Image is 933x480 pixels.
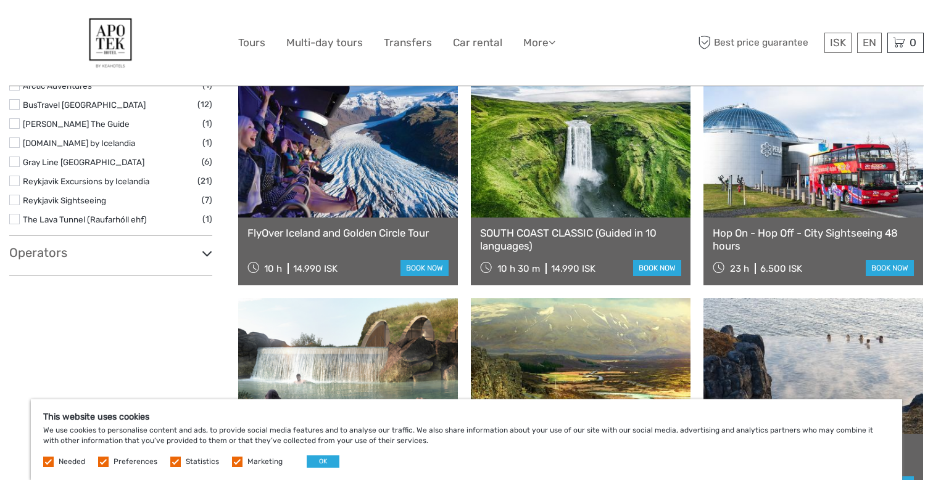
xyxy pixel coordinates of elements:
[307,455,339,468] button: OK
[197,97,212,112] span: (12)
[9,245,212,260] h3: Operators
[186,457,219,467] label: Statistics
[480,227,681,252] a: SOUTH COAST CLASSIC (Guided in 10 languages)
[142,19,157,34] button: Open LiveChat chat widget
[866,260,914,276] a: book now
[551,263,595,274] div: 14.990 ISK
[247,227,449,239] a: FlyOver Iceland and Golden Circle Tour
[114,457,157,467] label: Preferences
[202,116,212,131] span: (1)
[202,212,212,226] span: (1)
[23,214,147,224] a: The Lava Tunnel (Raufarhóll ehf)
[730,263,749,274] span: 23 h
[830,36,846,49] span: ISK
[23,100,146,110] a: BusTravel [GEOGRAPHIC_DATA]
[760,263,802,274] div: 6.500 ISK
[286,34,363,52] a: Multi-day tours
[202,193,212,207] span: (7)
[59,457,85,467] label: Needed
[23,195,106,205] a: Reykjavik Sightseeing
[695,33,822,53] span: Best price guarantee
[202,155,212,169] span: (6)
[908,36,918,49] span: 0
[523,34,555,52] a: More
[633,260,681,276] a: book now
[202,136,212,150] span: (1)
[713,227,914,252] a: Hop On - Hop Off - City Sightseeing 48 hours
[77,9,144,76] img: 77-9d1c84b2-efce-47e2-937f-6c1b6e9e5575_logo_big.jpg
[238,34,265,52] a: Tours
[43,412,890,422] h5: This website uses cookies
[293,263,338,274] div: 14.990 ISK
[197,174,212,188] span: (21)
[23,176,149,186] a: Reykjavik Excursions by Icelandia
[264,263,282,274] span: 10 h
[17,22,139,31] p: We're away right now. Please check back later!
[497,263,540,274] span: 10 h 30 m
[31,399,902,480] div: We use cookies to personalise content and ads, to provide social media features and to analyse ou...
[384,34,432,52] a: Transfers
[247,457,283,467] label: Marketing
[23,157,144,167] a: Gray Line [GEOGRAPHIC_DATA]
[400,260,449,276] a: book now
[453,34,502,52] a: Car rental
[857,33,882,53] div: EN
[23,119,130,129] a: [PERSON_NAME] The Guide
[23,138,135,148] a: [DOMAIN_NAME] by Icelandia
